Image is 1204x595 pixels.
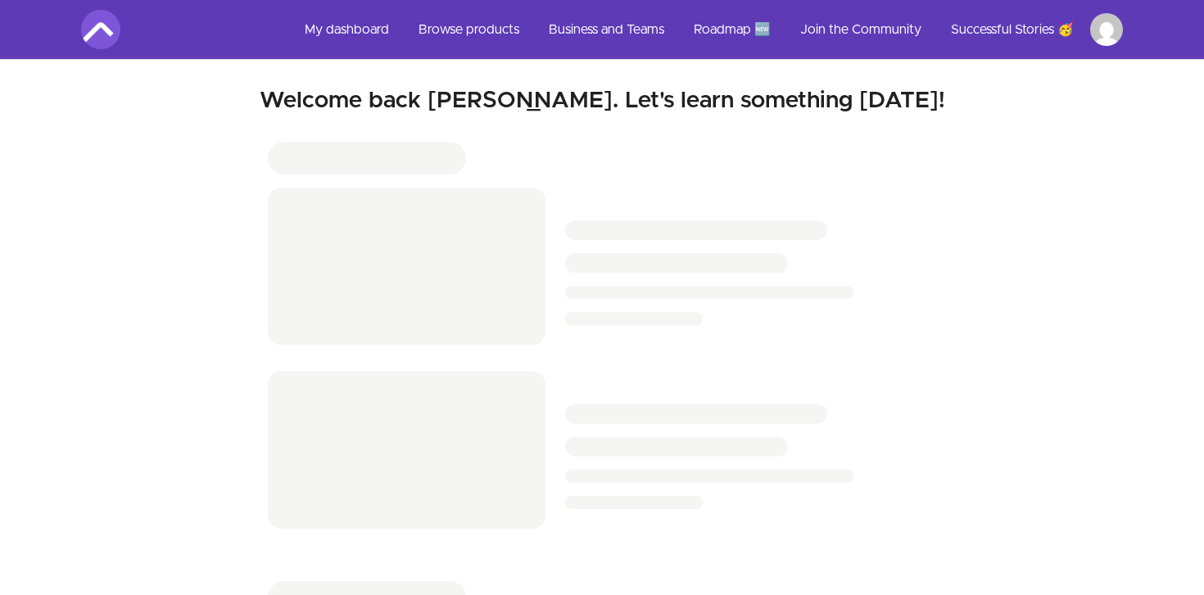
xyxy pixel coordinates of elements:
[1090,13,1123,46] img: Profile image for Jurij Sitnikov
[536,10,677,49] a: Business and Teams
[292,10,1123,49] nav: Main
[405,10,532,49] a: Browse products
[938,10,1087,49] a: Successful Stories 🥳
[787,10,935,49] a: Join the Community
[81,10,120,49] img: Amigoscode logo
[681,10,784,49] a: Roadmap 🆕
[81,86,1123,116] h2: Welcome back [PERSON_NAME]. Let's learn something [DATE]!
[292,10,402,49] a: My dashboard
